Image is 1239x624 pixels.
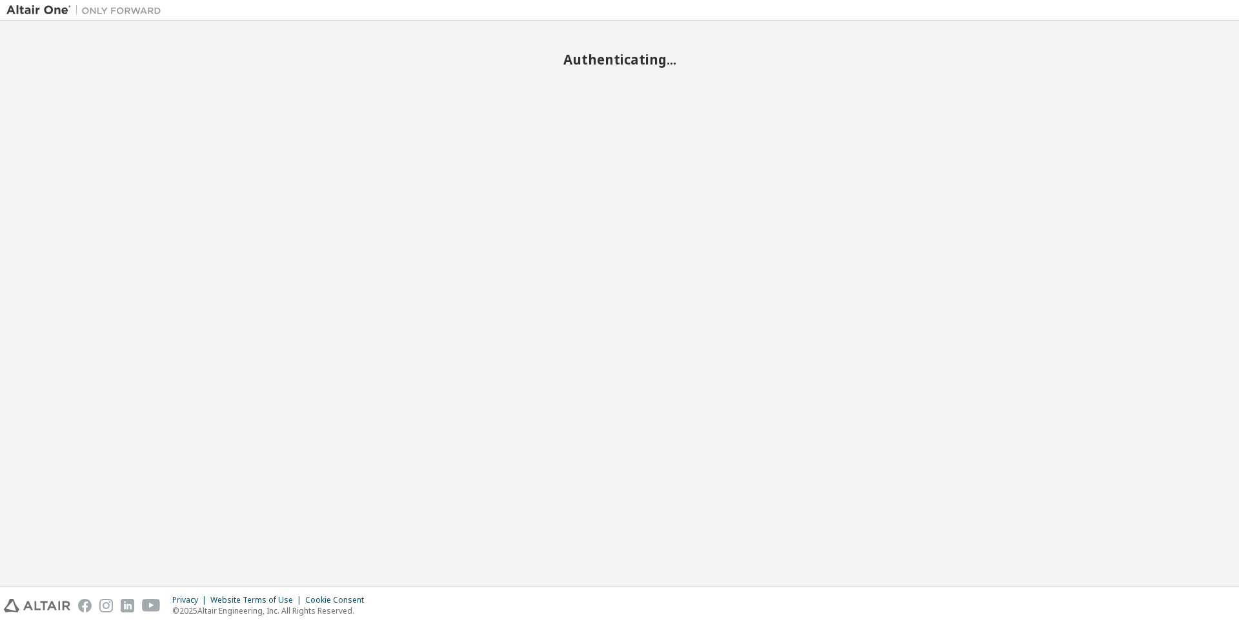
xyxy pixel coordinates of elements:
[172,595,210,605] div: Privacy
[142,599,161,612] img: youtube.svg
[4,599,70,612] img: altair_logo.svg
[121,599,134,612] img: linkedin.svg
[305,595,372,605] div: Cookie Consent
[78,599,92,612] img: facebook.svg
[210,595,305,605] div: Website Terms of Use
[172,605,372,616] p: © 2025 Altair Engineering, Inc. All Rights Reserved.
[6,51,1233,68] h2: Authenticating...
[6,4,168,17] img: Altair One
[99,599,113,612] img: instagram.svg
